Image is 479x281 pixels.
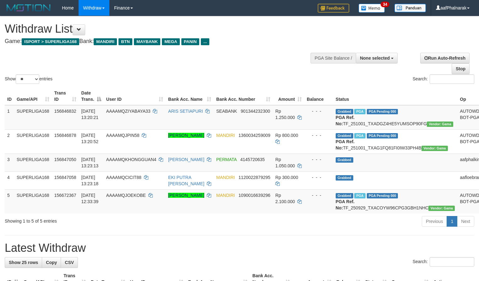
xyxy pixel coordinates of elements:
span: Copy 1090016639296 to clipboard [239,193,270,198]
span: [DATE] 13:20:52 [81,133,99,144]
span: [DATE] 12:33:39 [81,193,99,204]
th: Status [333,87,457,105]
span: Marked by aafsengchandara [354,109,365,114]
span: MANDIRI [216,193,235,198]
label: Search: [413,257,474,267]
a: EKI PUTRA [PERSON_NAME] [168,175,204,186]
input: Search: [430,257,474,267]
span: None selected [360,56,390,61]
span: 156847050 [54,157,76,162]
span: Vendor URL: https://trx31.1velocity.biz [428,206,455,211]
th: Amount: activate to sort column ascending [273,87,304,105]
span: Copy 1120022879295 to clipboard [239,175,270,180]
span: [DATE] 13:20:21 [81,109,99,120]
span: MEGA [162,38,180,45]
th: Bank Acc. Number: activate to sort column ascending [214,87,273,105]
span: 156847058 [54,175,76,180]
span: SEABANK [216,109,237,114]
span: MANDIRI [94,38,117,45]
div: - - - [307,174,331,181]
span: PGA Pending [367,193,398,198]
div: - - - [307,132,331,138]
img: Button%20Memo.svg [359,4,385,13]
span: AAAAMQKHONGGUAN4 [106,157,156,162]
span: Marked by aafsoycanthlai [354,133,365,138]
a: Show 25 rows [5,257,42,268]
label: Show entries [5,74,52,84]
th: Balance [304,87,333,105]
span: Rp 300.000 [275,175,298,180]
span: AAAAMQJOEKOBE [106,193,146,198]
b: PGA Ref. No: [336,199,355,210]
td: TF_251001_TXAG1FQ81FI0IW33PH4B [333,129,457,154]
b: PGA Ref. No: [336,115,355,126]
td: SUPERLIGA168 [14,189,52,213]
td: TF_251001_TXADGZ4HE5YUMSOP90FG [333,105,457,130]
td: 1 [5,105,14,130]
span: 34 [381,2,389,7]
span: Marked by aafsengchandara [354,193,365,198]
td: SUPERLIGA168 [14,105,52,130]
div: - - - [307,192,331,198]
span: MAYBANK [134,38,160,45]
span: Vendor URL: https://trx31.1velocity.biz [421,146,448,151]
img: MOTION_logo.png [5,3,52,13]
a: [PERSON_NAME] [168,193,204,198]
span: [DATE] 13:23:13 [81,157,99,168]
h4: Game: Bank: [5,38,313,45]
span: PANIN [181,38,199,45]
span: AAAAMQJPIN58 [106,133,140,138]
td: 5 [5,189,14,213]
a: [PERSON_NAME] [168,133,204,138]
th: Date Trans.: activate to sort column descending [79,87,104,105]
span: 156846878 [54,133,76,138]
span: 156846832 [54,109,76,114]
span: ... [201,38,209,45]
img: Feedback.jpg [318,4,349,13]
span: PGA Pending [367,109,398,114]
span: AAAAMQZIYABAYA33 [106,109,151,114]
th: Trans ID: activate to sort column ascending [52,87,79,105]
h1: Withdraw List [5,23,313,35]
td: 3 [5,154,14,171]
span: BTN [118,38,132,45]
span: Copy 1360034259009 to clipboard [239,133,270,138]
img: panduan.png [394,4,426,12]
span: Rp 1.050.000 [275,157,295,168]
span: Copy 901344232300 to clipboard [241,109,270,114]
span: Grabbed [336,175,353,181]
div: Showing 1 to 5 of 5 entries [5,215,195,224]
a: 1 [447,216,457,227]
span: Grabbed [336,193,353,198]
th: Bank Acc. Name: activate to sort column ascending [166,87,214,105]
button: None selected [356,53,398,63]
th: Game/API: activate to sort column ascending [14,87,52,105]
label: Search: [413,74,474,84]
span: MANDIRI [216,133,235,138]
span: CSV [65,260,74,265]
span: Grabbed [336,109,353,114]
td: 2 [5,129,14,154]
a: Next [457,216,474,227]
a: Run Auto-Refresh [420,53,470,63]
span: PGA Pending [367,133,398,138]
span: AAAAMQCICIT88 [106,175,141,180]
td: 4 [5,171,14,189]
a: CSV [61,257,78,268]
span: Show 25 rows [9,260,38,265]
td: SUPERLIGA168 [14,154,52,171]
span: ISPORT > SUPERLIGA168 [22,38,79,45]
div: PGA Site Balance / [311,53,356,63]
b: PGA Ref. No: [336,139,355,150]
span: Copy 4145720635 to clipboard [240,157,265,162]
span: Rp 1.250.000 [275,109,295,120]
select: Showentries [16,74,39,84]
a: Stop [452,63,470,74]
td: TF_250929_TXACOYW96CPG3GBH1NHC [333,189,457,213]
a: Copy [42,257,61,268]
span: Rp 800.000 [275,133,298,138]
span: MANDIRI [216,175,235,180]
a: Previous [422,216,447,227]
span: PERMATA [216,157,237,162]
a: ARIS SETIAPURI [168,109,203,114]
